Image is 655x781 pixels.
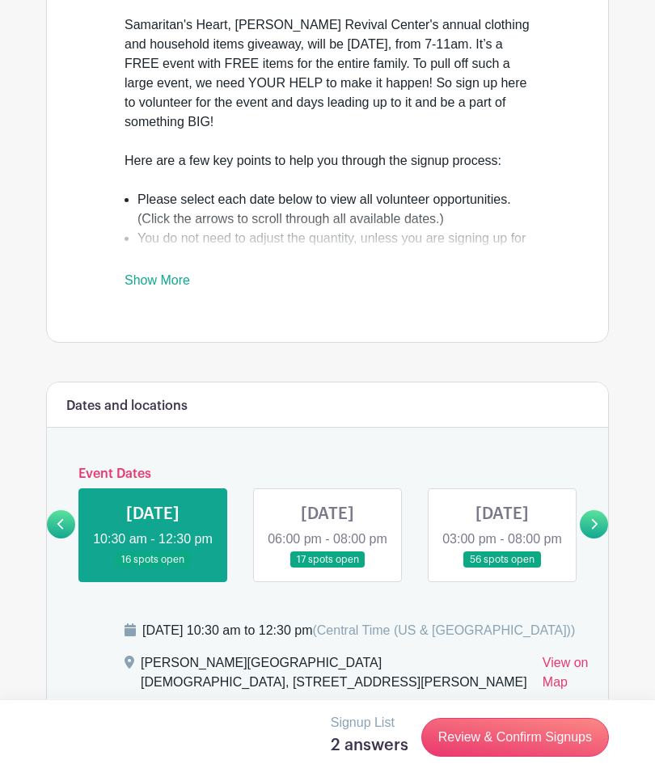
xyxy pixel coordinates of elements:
h5: 2 answers [331,737,408,756]
div: [PERSON_NAME][GEOGRAPHIC_DATA][DEMOGRAPHIC_DATA], [STREET_ADDRESS][PERSON_NAME] [141,654,530,699]
span: (Central Time (US & [GEOGRAPHIC_DATA])) [312,624,575,638]
div: Samaritan's Heart, [PERSON_NAME] Revival Center's annual clothing and household items giveaway, w... [125,16,530,191]
li: You do not need to adjust the quantity, unless you are signing up for more than one person. [137,230,530,268]
a: View on Map [543,654,589,699]
h6: Event Dates [75,467,580,483]
h6: Dates and locations [66,399,188,415]
a: Show More [125,274,190,294]
p: Signup List [331,714,408,733]
div: [DATE] 10:30 am to 12:30 pm [142,622,575,641]
li: Please select each date below to view all volunteer opportunities. (Click the arrows to scroll th... [137,191,530,230]
a: Review & Confirm Signups [421,719,609,758]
